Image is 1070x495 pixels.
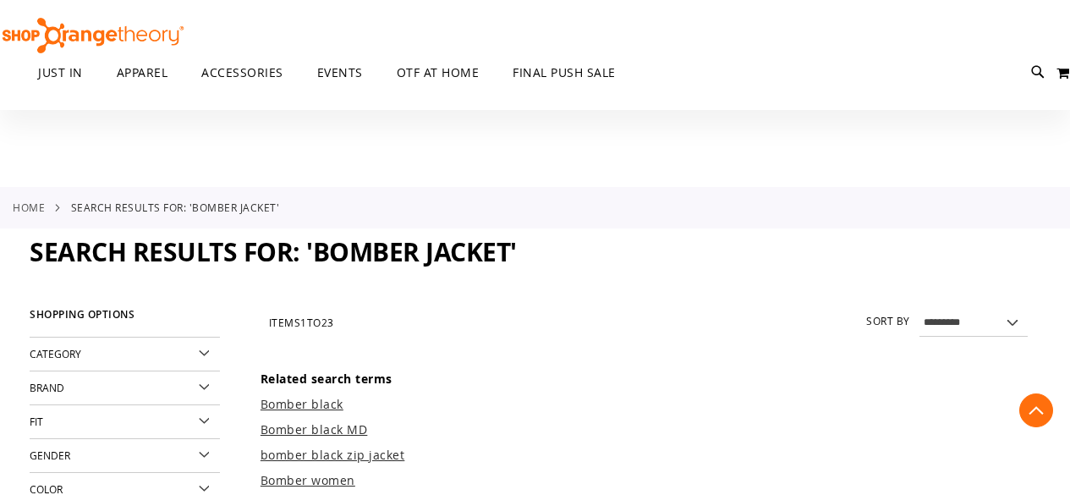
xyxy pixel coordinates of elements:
a: Home [13,200,45,215]
a: FINAL PUSH SALE [496,53,633,92]
a: OTF AT HOME [380,53,497,92]
dt: Related search terms [261,371,1040,388]
span: 23 [321,316,334,329]
span: EVENTS [317,53,363,91]
strong: Shopping Options [30,301,220,338]
span: Gender [30,448,70,462]
a: JUST IN [21,53,100,92]
a: Bomber women [261,472,355,488]
span: ACCESSORIES [201,53,283,91]
span: APPAREL [117,53,168,91]
span: JUST IN [38,53,83,91]
h2: Items to [269,310,334,336]
span: Brand [30,381,64,394]
span: Fit [30,415,43,428]
span: FINAL PUSH SALE [513,53,616,91]
span: 1 [300,316,307,329]
a: EVENTS [300,53,380,92]
a: Bomber black MD [261,421,368,437]
span: OTF AT HOME [397,53,480,91]
button: Back To Top [1019,393,1053,427]
a: bomber black zip jacket [261,447,405,463]
a: ACCESSORIES [184,53,300,92]
a: Bomber black [261,396,343,412]
span: Category [30,347,81,360]
span: Search results for: 'bomber jacket' [30,234,517,269]
a: APPAREL [100,53,185,92]
strong: Search results for: 'bomber jacket' [71,200,280,215]
label: Sort By [866,314,910,328]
